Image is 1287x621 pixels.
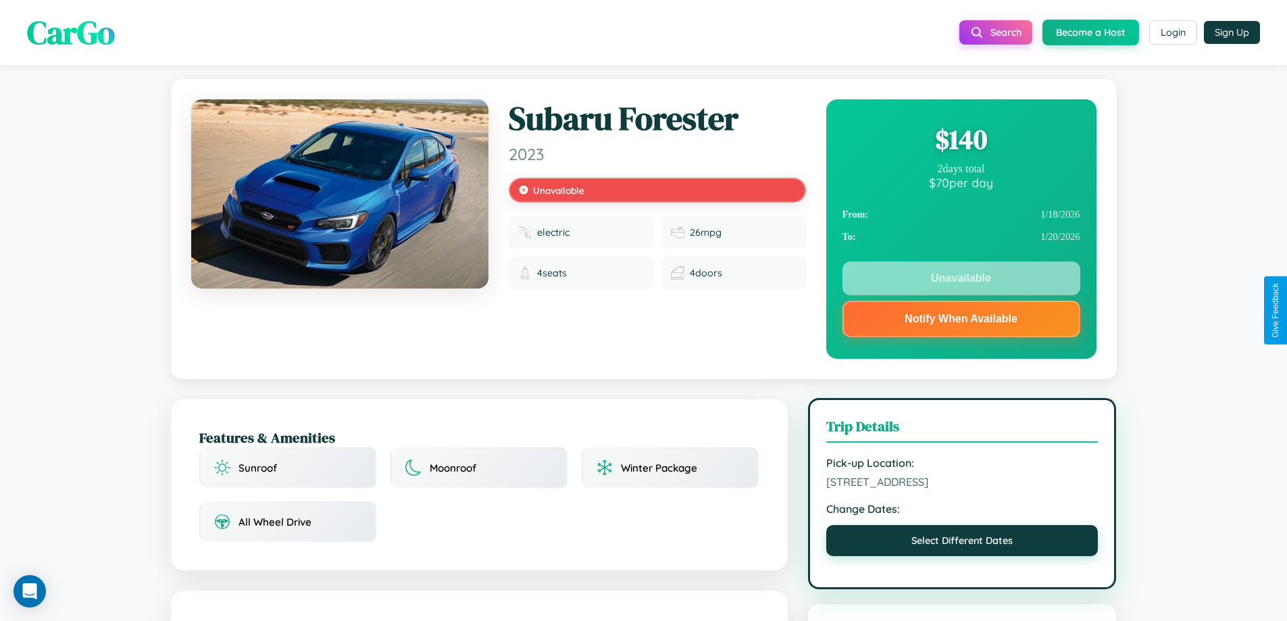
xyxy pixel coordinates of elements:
div: Open Intercom Messenger [14,575,46,607]
h3: Trip Details [826,416,1099,443]
img: Seats [518,266,532,280]
span: CarGo [27,10,115,55]
img: Subaru Forester 2023 [191,99,488,289]
div: 2 days total [842,163,1080,175]
span: 4 seats [537,267,567,279]
span: [STREET_ADDRESS] [826,475,1099,489]
div: 1 / 20 / 2026 [842,226,1080,248]
button: Become a Host [1042,20,1139,45]
div: $ 70 per day [842,175,1080,190]
strong: Pick-up Location: [826,456,1099,470]
img: Doors [671,266,684,280]
span: 4 doors [690,267,722,279]
span: Sunroof [238,462,277,474]
span: 2023 [509,144,806,164]
span: 26 mpg [690,226,722,239]
h1: Subaru Forester [509,99,806,139]
div: Give Feedback [1271,283,1280,338]
img: Fuel efficiency [671,226,684,239]
div: 1 / 18 / 2026 [842,203,1080,226]
img: Fuel type [518,226,532,239]
button: Login [1149,20,1197,45]
strong: From: [842,209,869,220]
button: Notify When Available [842,301,1080,337]
span: Unavailable [533,184,584,196]
span: Moonroof [430,462,476,474]
button: Sign Up [1204,21,1260,44]
button: Unavailable [842,262,1080,295]
span: All Wheel Drive [238,516,311,528]
span: Winter Package [621,462,697,474]
button: Search [959,20,1032,45]
span: electric [537,226,570,239]
button: Select Different Dates [826,525,1099,556]
span: Search [990,26,1021,39]
strong: Change Dates: [826,502,1099,516]
h2: Features & Amenities [199,428,759,447]
strong: To: [842,231,856,243]
div: $ 140 [842,121,1080,157]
